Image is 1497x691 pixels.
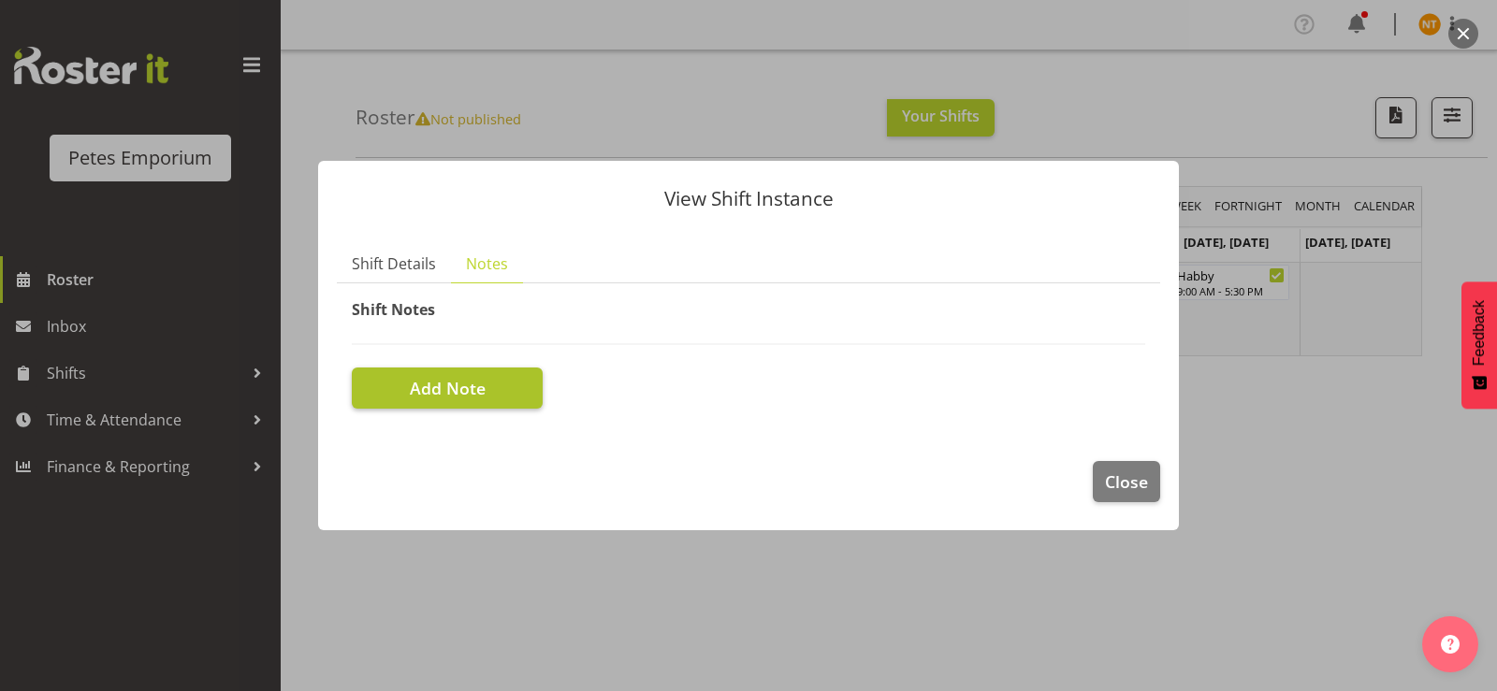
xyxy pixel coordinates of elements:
button: Add Note [352,367,543,409]
p: View Shift Instance [337,189,1160,209]
img: help-xxl-2.png [1441,635,1460,654]
span: Feedback [1471,300,1488,366]
span: Shift Notes [352,299,435,320]
span: Close [1105,469,1148,494]
span: Add Note [410,376,486,400]
button: Close [1093,461,1160,502]
span: Shift Details [352,252,436,275]
span: Notes [466,252,508,275]
button: Feedback - Show survey [1461,281,1497,409]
